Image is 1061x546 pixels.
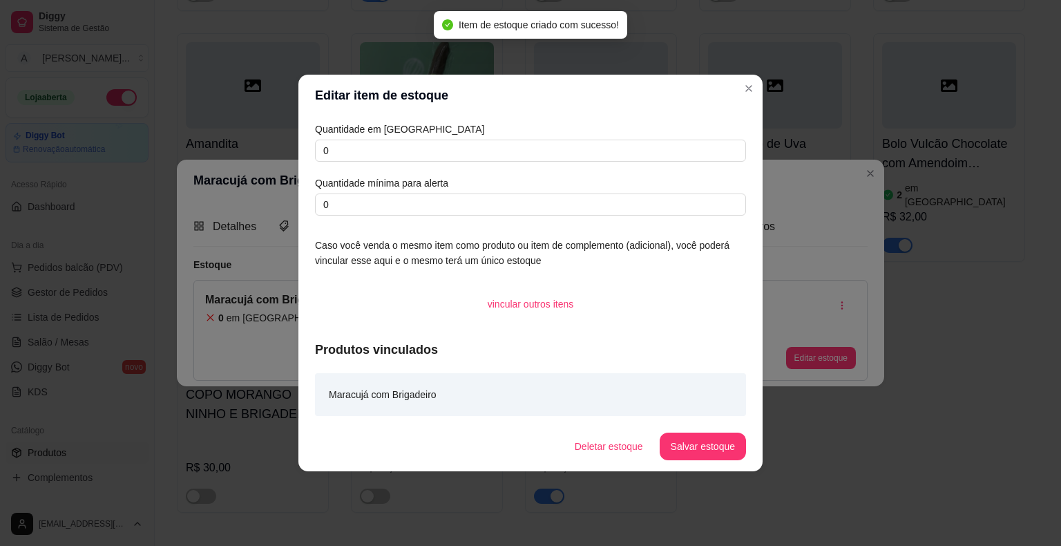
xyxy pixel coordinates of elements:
article: Produtos vinculados [315,340,746,359]
button: Salvar estoque [660,433,746,460]
button: Close [738,77,760,100]
button: vincular outros itens [477,290,585,318]
article: Caso você venda o mesmo item como produto ou item de complemento (adicional), você poderá vincula... [315,238,746,268]
span: check-circle [442,19,453,30]
article: Quantidade em [GEOGRAPHIC_DATA] [315,122,746,137]
article: Quantidade mínima para alerta [315,176,746,191]
button: Deletar estoque [564,433,654,460]
header: Editar item de estoque [298,75,763,116]
article: Maracujá com Brigadeiro [329,387,437,402]
span: Item de estoque criado com sucesso! [459,19,619,30]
